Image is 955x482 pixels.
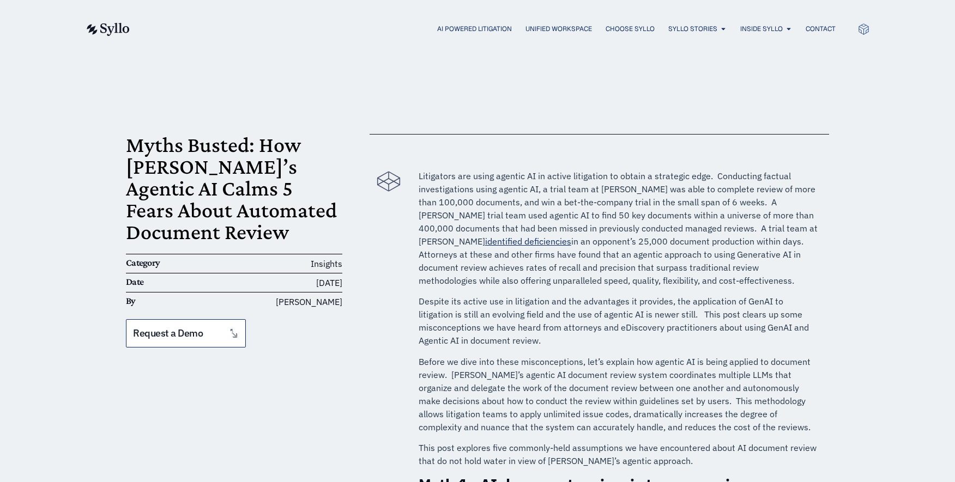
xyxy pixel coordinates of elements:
[525,24,592,34] a: Unified Workspace
[419,441,818,467] p: This post explores five commonly-held assumptions we have encountered about AI document review th...
[485,236,571,247] a: identified deficiencies
[806,24,836,34] a: Contact
[419,169,818,287] p: Litigators are using agentic AI in active litigation to obtain a strategic edge. Conducting factu...
[740,24,783,34] a: Inside Syllo
[85,23,130,36] img: syllo
[133,328,203,338] span: Request a Demo
[437,24,512,34] a: AI Powered Litigation
[668,24,717,34] a: Syllo Stories
[606,24,655,34] a: Choose Syllo
[126,276,198,288] h6: Date
[152,24,836,34] div: Menu Toggle
[126,295,198,307] h6: By
[316,277,342,288] time: [DATE]
[276,295,342,308] span: [PERSON_NAME]
[419,355,818,434] p: Before we dive into these misconceptions, let’s explain how agentic AI is being applied to docume...
[311,258,342,269] span: Insights
[152,24,836,34] nav: Menu
[126,257,198,269] h6: Category
[419,295,818,347] p: Despite its active use in litigation and the advantages it provides, the application of GenAI to ...
[126,134,342,243] h1: Myths Busted: How [PERSON_NAME]’s Agentic AI Calms 5 Fears About Automated Document Review
[126,319,246,347] a: Request a Demo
